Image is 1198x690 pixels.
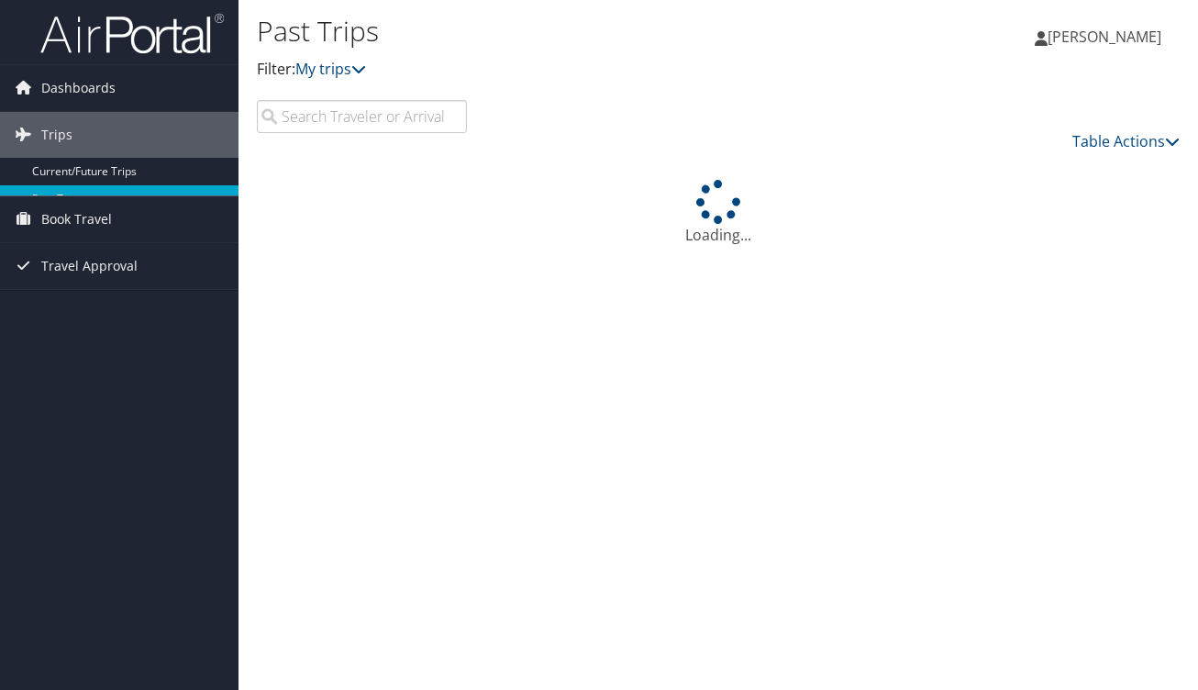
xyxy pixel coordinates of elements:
[41,65,116,111] span: Dashboards
[295,59,366,79] a: My trips
[257,58,872,82] p: Filter:
[257,12,872,50] h1: Past Trips
[1048,27,1161,47] span: [PERSON_NAME]
[40,12,224,55] img: airportal-logo.png
[257,100,467,133] input: Search Traveler or Arrival City
[257,180,1180,246] div: Loading...
[1035,9,1180,64] a: [PERSON_NAME]
[41,243,138,289] span: Travel Approval
[1072,131,1180,151] a: Table Actions
[41,112,72,158] span: Trips
[41,196,112,242] span: Book Travel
